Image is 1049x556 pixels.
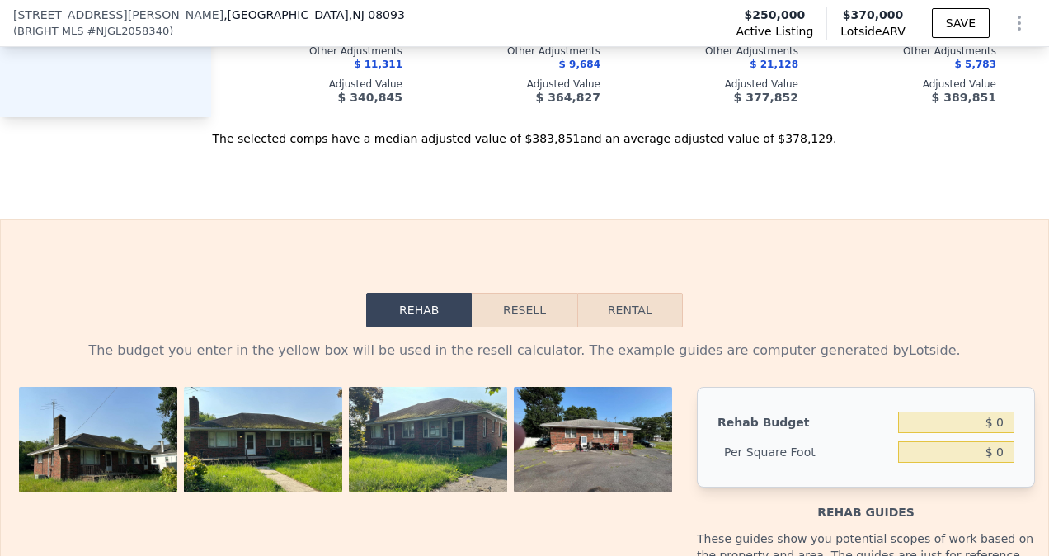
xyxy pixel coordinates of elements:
[17,23,83,40] span: BRIGHT MLS
[536,91,600,104] span: $ 364,827
[231,78,402,91] div: Adjusted Value
[354,59,402,70] span: $ 11,311
[717,437,891,467] div: Per Square Foot
[955,59,996,70] span: $ 5,783
[627,45,798,58] div: Other Adjustments
[736,23,813,40] span: Active Listing
[932,91,996,104] span: $ 389,851
[472,293,576,327] button: Resell
[577,293,683,327] button: Rental
[697,488,1035,521] div: Rehab guides
[627,78,798,91] div: Adjusted Value
[349,387,507,506] img: Property Photo 3
[13,23,173,40] div: ( )
[932,8,990,38] button: SAVE
[1003,7,1036,40] button: Show Options
[825,45,996,58] div: Other Adjustments
[717,408,891,437] div: Rehab Budget
[559,59,600,70] span: $ 9,684
[14,341,1035,360] div: The budget you enter in the yellow box will be used in the resell calculator. The example guides ...
[750,59,798,70] span: $ 21,128
[840,23,905,40] span: Lotside ARV
[87,23,170,40] span: # NJGL2058340
[734,91,798,104] span: $ 377,852
[514,387,672,506] img: Property Photo 4
[429,78,600,91] div: Adjusted Value
[745,7,806,23] span: $250,000
[19,387,177,506] img: Property Photo 1
[184,387,342,506] img: Property Photo 2
[843,8,904,21] span: $370,000
[349,8,405,21] span: , NJ 08093
[825,78,996,91] div: Adjusted Value
[429,45,600,58] div: Other Adjustments
[231,45,402,58] div: Other Adjustments
[13,7,223,23] span: [STREET_ADDRESS][PERSON_NAME]
[223,7,405,23] span: , [GEOGRAPHIC_DATA]
[338,91,402,104] span: $ 340,845
[366,293,472,327] button: Rehab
